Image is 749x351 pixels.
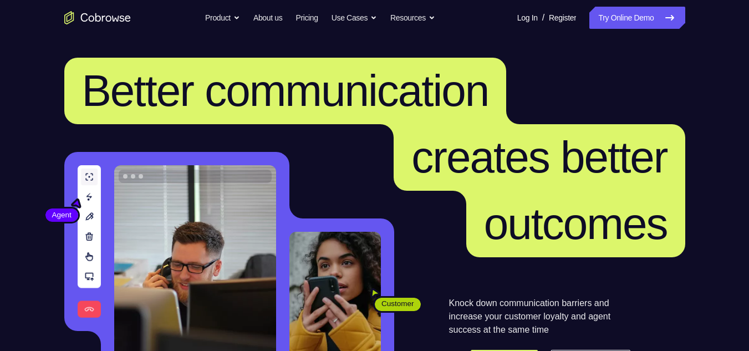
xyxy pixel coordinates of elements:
p: Knock down communication barriers and increase your customer loyalty and agent success at the sam... [449,297,630,337]
a: Pricing [295,7,318,29]
button: Use Cases [332,7,377,29]
a: About us [253,7,282,29]
a: Register [549,7,576,29]
button: Product [205,7,240,29]
a: Log In [517,7,538,29]
button: Resources [390,7,435,29]
a: Try Online Demo [589,7,685,29]
span: outcomes [484,199,668,248]
span: creates better [411,133,667,182]
span: Better communication [82,66,489,115]
span: / [542,11,544,24]
a: Go to the home page [64,11,131,24]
